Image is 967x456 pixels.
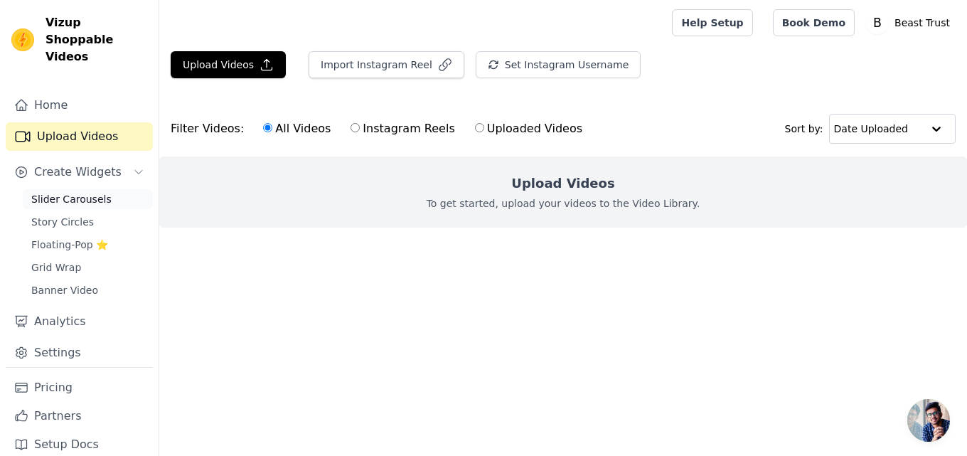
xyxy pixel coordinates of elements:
[171,51,286,78] button: Upload Videos
[46,14,147,65] span: Vizup Shoppable Videos
[476,51,641,78] button: Set Instagram Username
[23,235,153,255] a: Floating-Pop ⭐
[23,189,153,209] a: Slider Carousels
[866,10,956,36] button: B Beast Trust
[6,307,153,336] a: Analytics
[785,114,956,144] div: Sort by:
[263,123,272,132] input: All Videos
[350,120,455,138] label: Instagram Reels
[309,51,464,78] button: Import Instagram Reel
[31,215,94,229] span: Story Circles
[31,192,112,206] span: Slider Carousels
[23,280,153,300] a: Banner Video
[6,91,153,120] a: Home
[6,373,153,402] a: Pricing
[474,120,583,138] label: Uploaded Videos
[23,258,153,277] a: Grid Wrap
[34,164,122,181] span: Create Widgets
[873,16,882,30] text: B
[31,283,98,297] span: Banner Video
[427,196,700,211] p: To get started, upload your videos to the Video Library.
[351,123,360,132] input: Instagram Reels
[889,10,956,36] p: Beast Trust
[262,120,331,138] label: All Videos
[511,174,614,193] h2: Upload Videos
[6,158,153,186] button: Create Widgets
[773,9,855,36] a: Book Demo
[475,123,484,132] input: Uploaded Videos
[6,402,153,430] a: Partners
[31,238,108,252] span: Floating-Pop ⭐
[11,28,34,51] img: Vizup
[6,339,153,367] a: Settings
[907,399,950,442] div: Open chat
[23,212,153,232] a: Story Circles
[171,112,590,145] div: Filter Videos:
[6,122,153,151] a: Upload Videos
[31,260,81,275] span: Grid Wrap
[672,9,752,36] a: Help Setup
